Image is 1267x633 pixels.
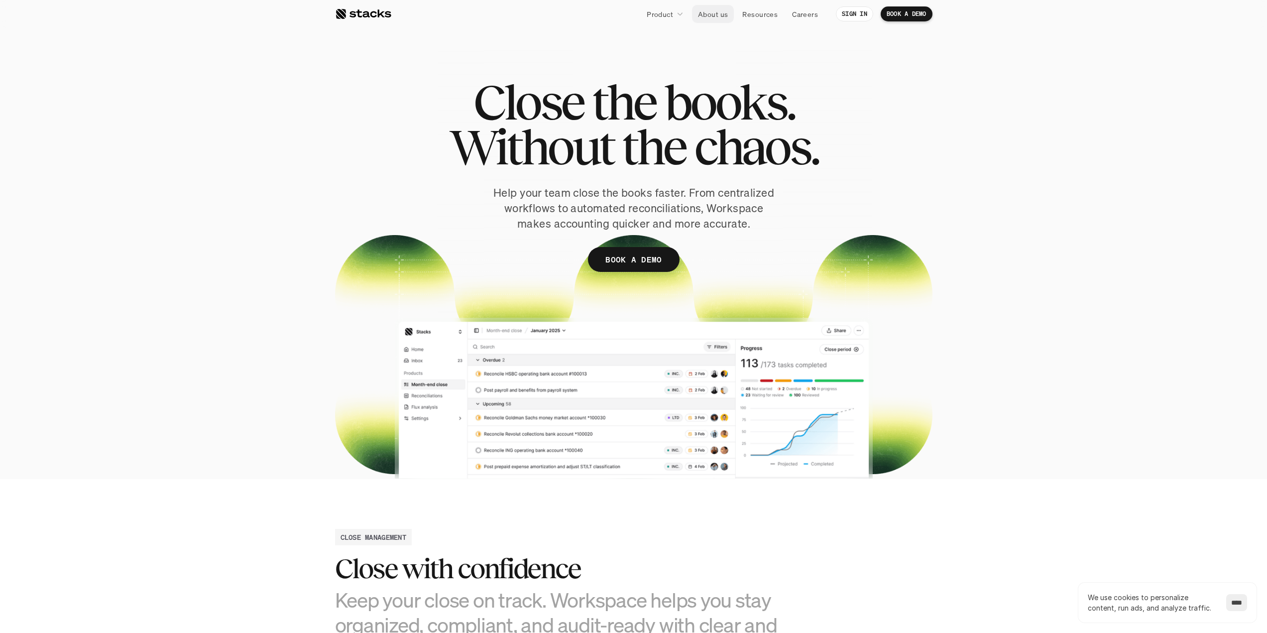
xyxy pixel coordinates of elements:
span: chaos. [694,125,818,169]
p: Help your team close the books faster. From centralized workflows to automated reconciliations, W... [489,185,778,231]
p: BOOK A DEMO [887,10,926,17]
p: About us [698,9,728,19]
span: the [622,125,686,169]
p: We use cookies to personalize content, run ads, and analyze traffic. [1088,592,1216,613]
p: Product [647,9,673,19]
a: BOOK A DEMO [881,6,932,21]
span: the [591,80,655,125]
span: books. [664,80,794,125]
p: BOOK A DEMO [605,253,662,267]
h2: Close with confidence [335,553,783,584]
a: Careers [786,5,824,23]
span: Without [449,125,613,169]
a: Privacy Policy [117,190,161,197]
h2: CLOSE MANAGEMENT [341,532,406,542]
p: SIGN IN [842,10,867,17]
a: About us [692,5,734,23]
p: Resources [742,9,778,19]
span: Close [473,80,583,125]
a: BOOK A DEMO [588,247,680,272]
p: Careers [792,9,818,19]
a: SIGN IN [836,6,873,21]
a: Resources [736,5,784,23]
